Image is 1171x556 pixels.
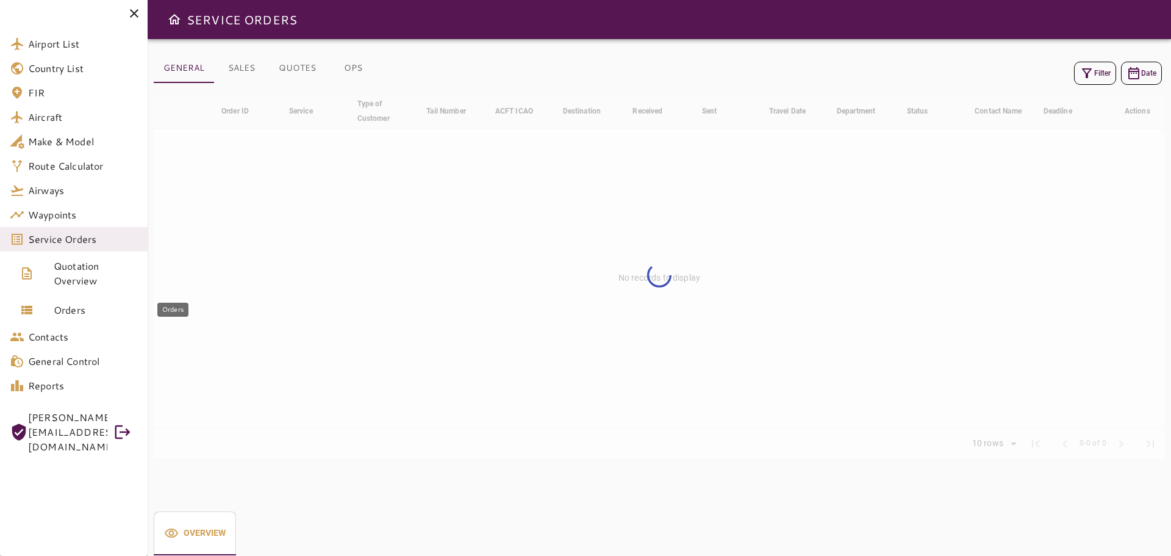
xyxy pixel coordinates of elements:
[269,54,326,83] button: QUOTES
[154,511,236,555] button: Overview
[28,134,138,149] span: Make & Model
[28,410,107,454] span: [PERSON_NAME][EMAIL_ADDRESS][DOMAIN_NAME]
[28,232,138,247] span: Service Orders
[1121,62,1162,85] button: Date
[154,54,381,83] div: basic tabs example
[28,354,138,369] span: General Control
[28,378,138,393] span: Reports
[326,54,381,83] button: OPS
[1074,62,1116,85] button: Filter
[187,10,297,29] h6: SERVICE ORDERS
[28,37,138,51] span: Airport List
[162,7,187,32] button: Open drawer
[28,159,138,173] span: Route Calculator
[154,54,214,83] button: GENERAL
[28,208,138,222] span: Waypoints
[154,511,236,555] div: basic tabs example
[54,303,138,317] span: Orders
[28,61,138,76] span: Country List
[28,110,138,125] span: Aircraft
[28,330,138,344] span: Contacts
[28,183,138,198] span: Airways
[157,303,188,317] div: Orders
[28,85,138,100] span: FIR
[54,259,138,288] span: Quotation Overview
[214,54,269,83] button: SALES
